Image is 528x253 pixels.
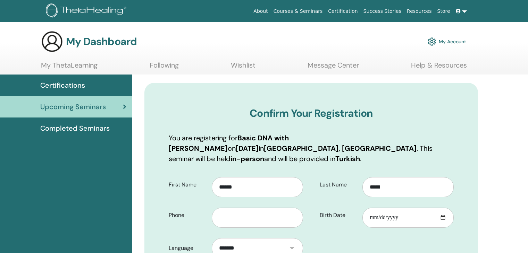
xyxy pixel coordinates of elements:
a: Help & Resources [411,61,467,75]
a: My ThetaLearning [41,61,98,75]
label: Phone [164,209,212,222]
label: Last Name [315,178,363,191]
img: cog.svg [428,36,436,47]
span: Upcoming Seminars [40,102,106,112]
a: Message Center [308,61,359,75]
img: logo.png [46,3,129,19]
b: [GEOGRAPHIC_DATA], [GEOGRAPHIC_DATA] [264,144,417,153]
a: Following [150,61,179,75]
label: Birth Date [315,209,363,222]
b: in-person [231,154,264,163]
span: Certifications [40,80,85,90]
a: My Account [428,34,466,49]
a: Resources [404,5,435,18]
h3: Confirm Your Registration [169,107,454,120]
label: First Name [164,178,212,191]
p: You are registering for on in . This seminar will be held and will be provided in . [169,133,454,164]
a: About [251,5,270,18]
a: Store [435,5,453,18]
a: Success Stories [361,5,404,18]
b: [DATE] [236,144,259,153]
a: Courses & Seminars [271,5,326,18]
span: Completed Seminars [40,123,110,133]
h3: My Dashboard [66,35,137,48]
b: Turkish [335,154,360,163]
a: Wishlist [231,61,255,75]
img: generic-user-icon.jpg [41,30,63,53]
a: Certification [325,5,360,18]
